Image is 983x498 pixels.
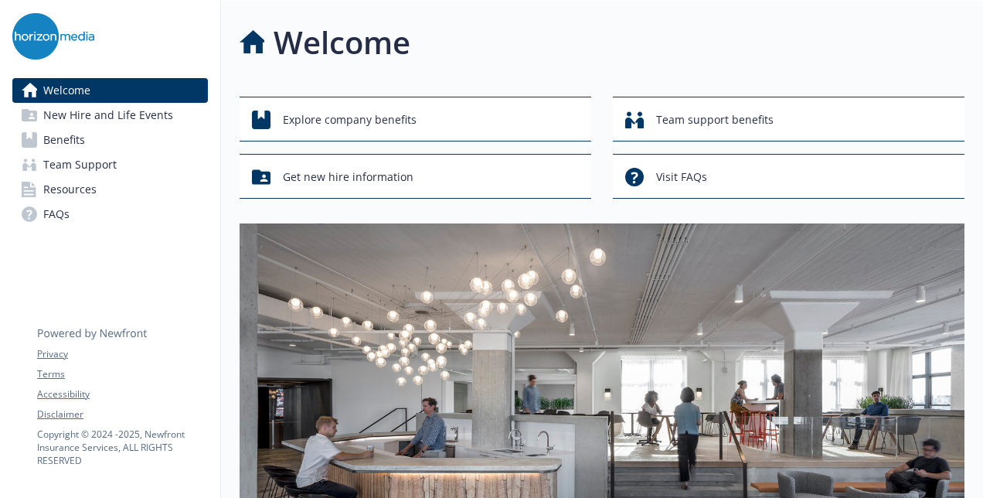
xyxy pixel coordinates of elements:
span: Benefits [43,128,85,152]
span: Team support benefits [656,105,774,135]
p: Copyright © 2024 - 2025 , Newfront Insurance Services, ALL RIGHTS RESERVED [37,428,207,467]
a: Accessibility [37,387,207,401]
a: FAQs [12,202,208,227]
span: FAQs [43,202,70,227]
button: Get new hire information [240,154,591,199]
span: Explore company benefits [283,105,417,135]
a: New Hire and Life Events [12,103,208,128]
span: Resources [43,177,97,202]
span: New Hire and Life Events [43,103,173,128]
h1: Welcome [274,19,410,66]
a: Resources [12,177,208,202]
span: Visit FAQs [656,162,707,192]
span: Team Support [43,152,117,177]
a: Benefits [12,128,208,152]
a: Team Support [12,152,208,177]
button: Explore company benefits [240,97,591,142]
a: Welcome [12,78,208,103]
a: Privacy [37,347,207,361]
span: Welcome [43,78,90,103]
span: Get new hire information [283,162,413,192]
a: Terms [37,367,207,381]
button: Visit FAQs [613,154,964,199]
a: Disclaimer [37,408,207,421]
button: Team support benefits [613,97,964,142]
